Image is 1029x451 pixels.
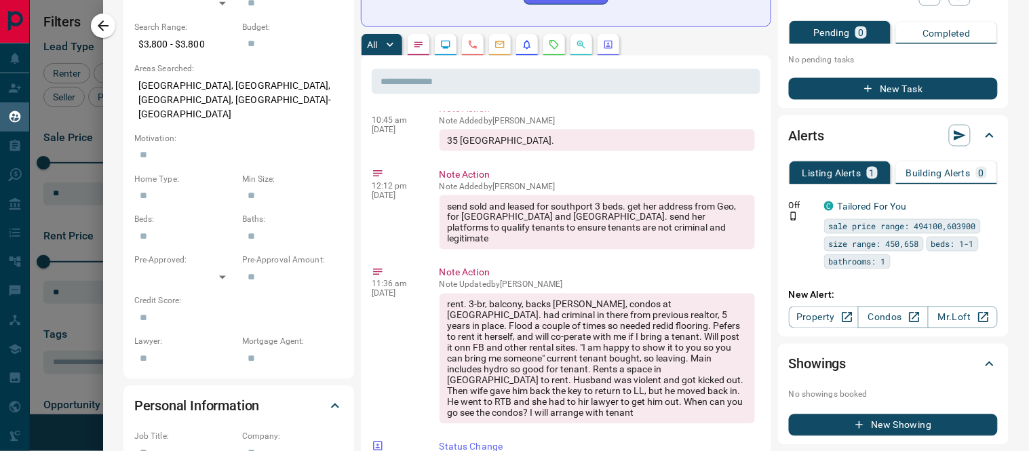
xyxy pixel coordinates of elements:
p: Pending [813,28,850,37]
p: Job Title: [134,431,235,443]
div: condos.ca [824,201,834,211]
h2: Showings [789,353,847,375]
svg: Notes [413,39,424,50]
p: New Alert: [789,288,998,302]
p: No showings booked [789,389,998,401]
p: 11:36 am [372,279,419,289]
p: Baths: [242,214,343,226]
svg: Listing Alerts [522,39,532,50]
p: Completed [923,28,971,38]
a: Mr.Loft [928,307,998,328]
p: Search Range: [134,21,235,33]
div: send sold and leased for southport 3 beds. get her address from Geo, for [GEOGRAPHIC_DATA] and [G... [440,195,755,250]
p: Beds: [134,214,235,226]
div: Personal Information [134,390,343,423]
p: [DATE] [372,289,419,298]
p: Min Size: [242,173,343,185]
p: [DATE] [372,191,419,200]
svg: Calls [467,39,478,50]
p: Building Alerts [906,168,971,178]
p: Note Added by [PERSON_NAME] [440,116,755,125]
svg: Opportunities [576,39,587,50]
p: 0 [858,28,863,37]
a: Tailored For You [838,201,907,212]
svg: Lead Browsing Activity [440,39,451,50]
p: $3,800 - $3,800 [134,33,235,56]
p: All [367,40,378,50]
svg: Requests [549,39,560,50]
p: [GEOGRAPHIC_DATA], [GEOGRAPHIC_DATA], [GEOGRAPHIC_DATA], [GEOGRAPHIC_DATA]-[GEOGRAPHIC_DATA] [134,75,343,125]
p: Motivation: [134,132,343,144]
p: Note Action [440,168,755,182]
a: Condos [858,307,928,328]
p: 1 [870,168,875,178]
a: Property [789,307,859,328]
span: sale price range: 494100,603900 [829,220,976,233]
p: Company: [242,431,343,443]
p: No pending tasks [789,50,998,70]
button: New Showing [789,414,998,436]
h2: Alerts [789,125,824,146]
div: Alerts [789,119,998,152]
div: rent. 3-br, balcony, backs [PERSON_NAME], condos at [GEOGRAPHIC_DATA]. had criminal in there from... [440,294,755,424]
p: Pre-Approved: [134,254,235,267]
div: 35 [GEOGRAPHIC_DATA]. [440,130,755,151]
span: bathrooms: 1 [829,255,886,269]
button: New Task [789,78,998,100]
p: Note Updated by [PERSON_NAME] [440,280,755,290]
p: Pre-Approval Amount: [242,254,343,267]
p: Note Action [440,266,755,280]
p: Lawyer: [134,336,235,348]
p: 10:45 am [372,115,419,125]
p: [DATE] [372,125,419,134]
svg: Agent Actions [603,39,614,50]
p: Listing Alerts [802,168,861,178]
p: Home Type: [134,173,235,185]
p: 0 [979,168,984,178]
p: Areas Searched: [134,62,343,75]
p: Budget: [242,21,343,33]
svg: Push Notification Only [789,212,798,221]
p: Mortgage Agent: [242,336,343,348]
span: size range: 450,658 [829,237,919,251]
svg: Emails [494,39,505,50]
div: Showings [789,348,998,380]
span: beds: 1-1 [931,237,974,251]
h2: Personal Information [134,395,260,417]
p: Note Added by [PERSON_NAME] [440,182,755,191]
p: 12:12 pm [372,181,419,191]
p: Off [789,199,816,212]
p: Credit Score: [134,295,343,307]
